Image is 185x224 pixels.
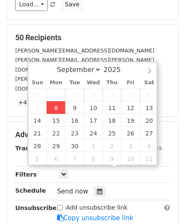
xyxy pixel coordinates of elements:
span: October 5, 2025 [28,152,47,165]
span: October 11, 2025 [140,152,158,165]
span: October 8, 2025 [84,152,102,165]
strong: Tracking [15,145,44,152]
span: September 15, 2025 [47,114,65,127]
span: September 11, 2025 [102,101,121,114]
strong: Unsubscribe [15,205,57,211]
span: August 31, 2025 [28,88,47,101]
span: September 14, 2025 [28,114,47,127]
span: September 1, 2025 [47,88,65,101]
span: October 6, 2025 [47,152,65,165]
span: September 28, 2025 [28,139,47,152]
span: September 7, 2025 [28,101,47,114]
span: September 18, 2025 [102,114,121,127]
span: September 22, 2025 [47,127,65,139]
span: September 16, 2025 [65,114,84,127]
strong: Schedule [15,187,46,194]
iframe: Chat Widget [143,183,185,224]
span: September 3, 2025 [84,88,102,101]
span: September 4, 2025 [102,88,121,101]
span: Send now [57,188,88,195]
span: September 5, 2025 [121,88,140,101]
label: Add unsubscribe link [66,203,128,212]
span: September 25, 2025 [102,127,121,139]
span: September 23, 2025 [65,127,84,139]
input: Year [101,66,132,74]
span: October 7, 2025 [65,152,84,165]
span: October 4, 2025 [140,139,158,152]
span: Thu [102,80,121,86]
span: September 29, 2025 [47,139,65,152]
span: September 21, 2025 [28,127,47,139]
span: September 8, 2025 [47,101,65,114]
span: October 1, 2025 [84,139,102,152]
span: September 6, 2025 [140,88,158,101]
span: September 24, 2025 [84,127,102,139]
span: October 2, 2025 [102,139,121,152]
span: October 9, 2025 [102,152,121,165]
small: [PERSON_NAME][EMAIL_ADDRESS][DOMAIN_NAME] [15,47,155,54]
span: Tue [65,80,84,86]
span: September 26, 2025 [121,127,140,139]
span: October 3, 2025 [121,139,140,152]
span: Wed [84,80,102,86]
span: September 19, 2025 [121,114,140,127]
span: September 30, 2025 [65,139,84,152]
a: +47 more [15,97,51,108]
span: September 13, 2025 [140,101,158,114]
span: Sun [28,80,47,86]
strong: Filters [15,171,37,178]
small: [PERSON_NAME][EMAIL_ADDRESS][PERSON_NAME][DOMAIN_NAME] [15,57,154,73]
span: Mon [47,80,65,86]
span: September 2, 2025 [65,88,84,101]
span: Fri [121,80,140,86]
span: Sat [140,80,158,86]
span: October 10, 2025 [121,152,140,165]
h5: Advanced [15,130,170,139]
a: Copy unsubscribe link [57,214,133,222]
span: September 9, 2025 [65,101,84,114]
small: [PERSON_NAME][EMAIL_ADDRESS][PERSON_NAME][DOMAIN_NAME] [15,76,154,92]
span: September 20, 2025 [140,114,158,127]
span: September 27, 2025 [140,127,158,139]
span: September 12, 2025 [121,101,140,114]
span: September 17, 2025 [84,114,102,127]
h5: 50 Recipients [15,33,170,42]
span: September 10, 2025 [84,101,102,114]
